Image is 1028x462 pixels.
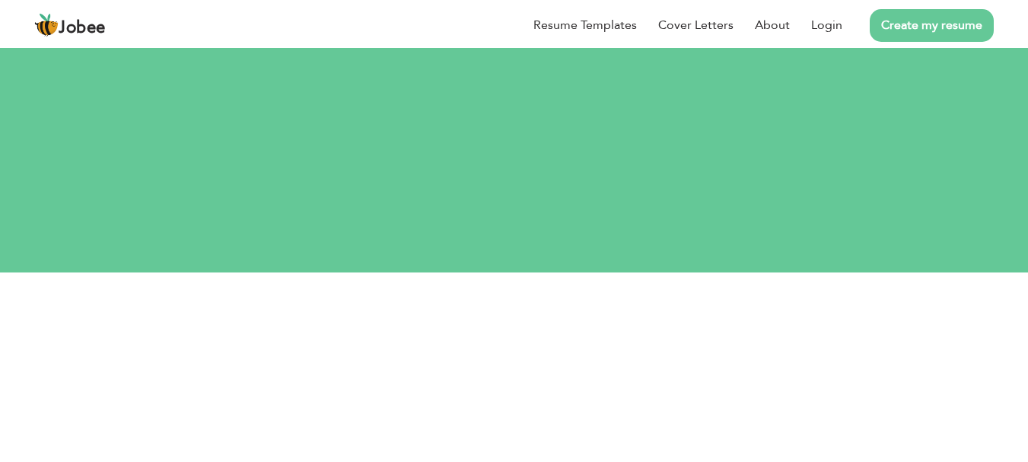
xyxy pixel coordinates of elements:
a: Cover Letters [658,16,734,34]
a: Login [811,16,842,34]
a: Create my resume [870,9,994,42]
a: Jobee [34,13,106,37]
a: About [755,16,790,34]
span: Jobee [59,20,106,37]
a: Resume Templates [533,16,637,34]
img: jobee.io [34,13,59,37]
